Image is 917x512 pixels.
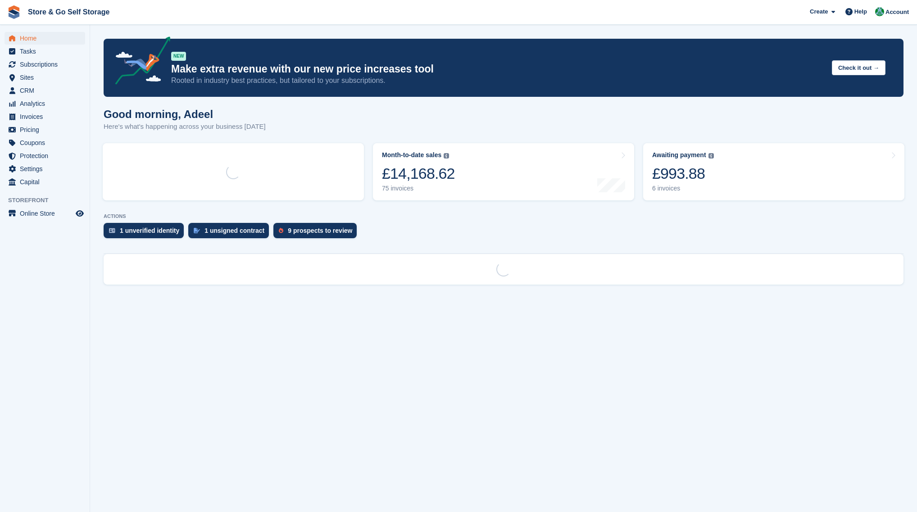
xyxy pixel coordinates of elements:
span: Coupons [20,136,74,149]
img: price-adjustments-announcement-icon-8257ccfd72463d97f412b2fc003d46551f7dbcb40ab6d574587a9cd5c0d94... [108,36,171,88]
p: Here's what's happening across your business [DATE] [104,122,266,132]
span: Protection [20,150,74,162]
span: Storefront [8,196,90,205]
span: Account [885,8,909,17]
div: 6 invoices [652,185,714,192]
a: menu [5,110,85,123]
span: Online Store [20,207,74,220]
span: Create [810,7,828,16]
span: Invoices [20,110,74,123]
a: Preview store [74,208,85,219]
div: 75 invoices [382,185,455,192]
img: stora-icon-8386f47178a22dfd0bd8f6a31ec36ba5ce8667c1dd55bd0f319d3a0aa187defe.svg [7,5,21,19]
span: Analytics [20,97,74,110]
a: menu [5,123,85,136]
a: menu [5,207,85,220]
button: Check it out → [832,60,885,75]
span: Home [20,32,74,45]
span: Capital [20,176,74,188]
div: £14,168.62 [382,164,455,183]
span: Tasks [20,45,74,58]
div: NEW [171,52,186,61]
img: icon-info-grey-7440780725fd019a000dd9b08b2336e03edf1995a4989e88bcd33f0948082b44.svg [708,153,714,159]
span: Sites [20,71,74,84]
a: menu [5,136,85,149]
a: 1 unsigned contract [188,223,273,243]
p: Rooted in industry best practices, but tailored to your subscriptions. [171,76,825,86]
a: 1 unverified identity [104,223,188,243]
h1: Good morning, Adeel [104,108,266,120]
p: Make extra revenue with our new price increases tool [171,63,825,76]
img: verify_identity-adf6edd0f0f0b5bbfe63781bf79b02c33cf7c696d77639b501bdc392416b5a36.svg [109,228,115,233]
div: 1 unsigned contract [204,227,264,234]
a: menu [5,45,85,58]
a: 9 prospects to review [273,223,361,243]
a: Month-to-date sales £14,168.62 75 invoices [373,143,634,200]
a: menu [5,150,85,162]
img: icon-info-grey-7440780725fd019a000dd9b08b2336e03edf1995a4989e88bcd33f0948082b44.svg [444,153,449,159]
span: Help [854,7,867,16]
a: menu [5,176,85,188]
a: menu [5,163,85,175]
div: Month-to-date sales [382,151,441,159]
a: Awaiting payment £993.88 6 invoices [643,143,904,200]
span: Pricing [20,123,74,136]
a: menu [5,97,85,110]
a: menu [5,32,85,45]
a: Store & Go Self Storage [24,5,113,19]
div: 1 unverified identity [120,227,179,234]
a: menu [5,71,85,84]
div: £993.88 [652,164,714,183]
a: menu [5,84,85,97]
img: contract_signature_icon-13c848040528278c33f63329250d36e43548de30e8caae1d1a13099fd9432cc5.svg [194,228,200,233]
img: Adeel Hussain [875,7,884,16]
img: prospect-51fa495bee0391a8d652442698ab0144808aea92771e9ea1ae160a38d050c398.svg [279,228,283,233]
span: Settings [20,163,74,175]
div: Awaiting payment [652,151,706,159]
div: 9 prospects to review [288,227,352,234]
a: menu [5,58,85,71]
span: Subscriptions [20,58,74,71]
p: ACTIONS [104,213,903,219]
span: CRM [20,84,74,97]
